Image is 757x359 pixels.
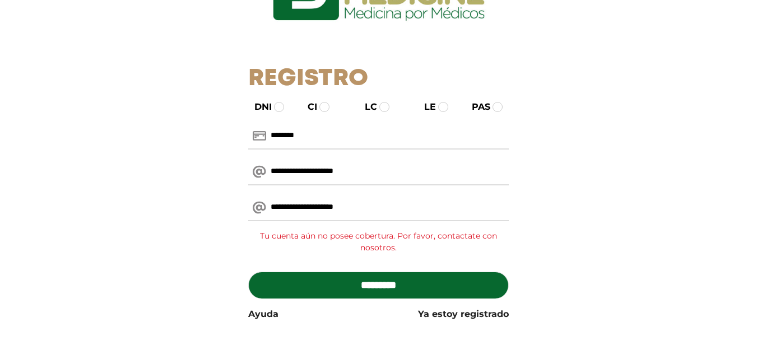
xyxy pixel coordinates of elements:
[249,226,508,258] div: Tu cuenta aún no posee cobertura. Por favor, contactate con nosotros.
[298,100,317,114] label: CI
[462,100,490,114] label: PAS
[418,307,509,321] a: Ya estoy registrado
[355,100,377,114] label: LC
[244,100,272,114] label: DNI
[414,100,436,114] label: LE
[248,65,509,93] h1: Registro
[248,307,278,321] a: Ayuda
